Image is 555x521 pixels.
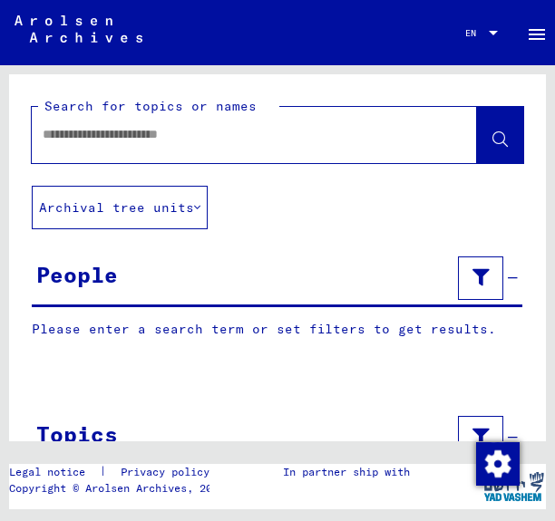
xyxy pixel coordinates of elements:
[36,258,118,291] div: People
[36,418,118,450] div: Topics
[44,98,257,114] mat-label: Search for topics or names
[15,15,142,43] img: Arolsen_neg.svg
[480,464,548,509] img: yv_logo.png
[476,442,520,486] img: Change consent
[9,464,100,480] a: Legal notice
[9,480,231,497] p: Copyright © Arolsen Archives, 2021
[106,464,231,480] a: Privacy policy
[465,28,485,38] span: EN
[283,464,410,480] p: In partner ship with
[9,464,231,480] div: |
[519,14,555,51] button: Toggle sidenav
[526,24,548,45] mat-icon: Side nav toggle icon
[475,441,519,485] div: Change consent
[32,320,522,339] p: Please enter a search term or set filters to get results.
[32,186,208,229] button: Archival tree units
